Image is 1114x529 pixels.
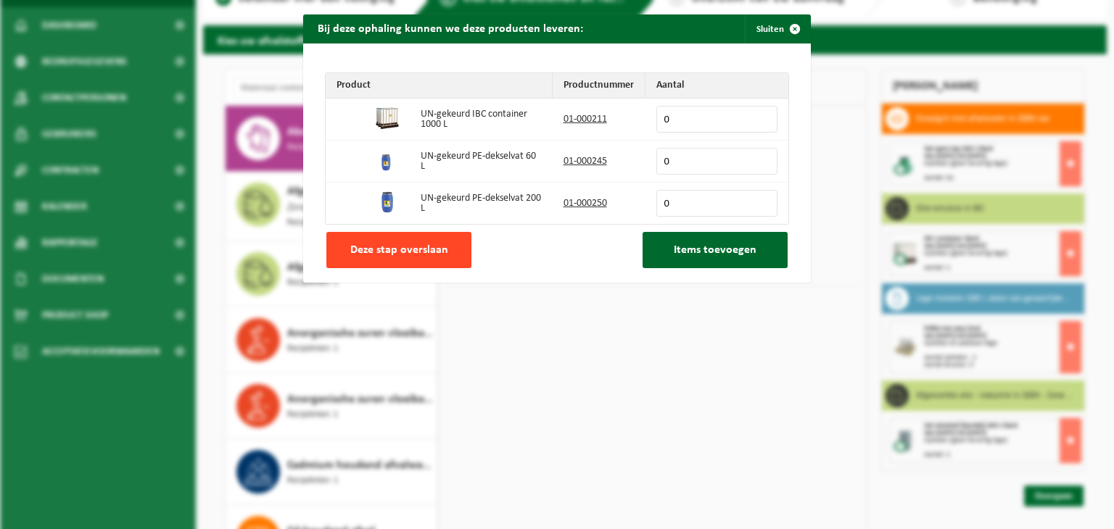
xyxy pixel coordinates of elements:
span: Items toevoegen [674,244,756,256]
h2: Bij deze ophaling kunnen we deze producten leveren: [303,14,598,42]
tcxspan: Call 01-000245 via 3CX [564,156,607,167]
button: Deze stap overslaan [326,232,471,268]
td: UN-gekeurd PE-dekselvat 200 L [410,183,553,224]
button: Items toevoegen [643,232,788,268]
tcxspan: Call 01-000250 via 3CX [564,198,607,209]
span: Deze stap overslaan [350,244,448,256]
th: Productnummer [553,73,645,99]
img: 01-000250 [376,191,399,214]
tcxspan: Call 01-000211 via 3CX [564,114,607,125]
img: 01-000211 [376,107,399,130]
button: Sluiten [745,14,809,43]
td: UN-gekeurd IBC container 1000 L [410,99,553,141]
img: 01-000245 [376,149,399,172]
th: Aantal [645,73,788,99]
td: UN-gekeurd PE-dekselvat 60 L [410,141,553,183]
th: Product [326,73,553,99]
